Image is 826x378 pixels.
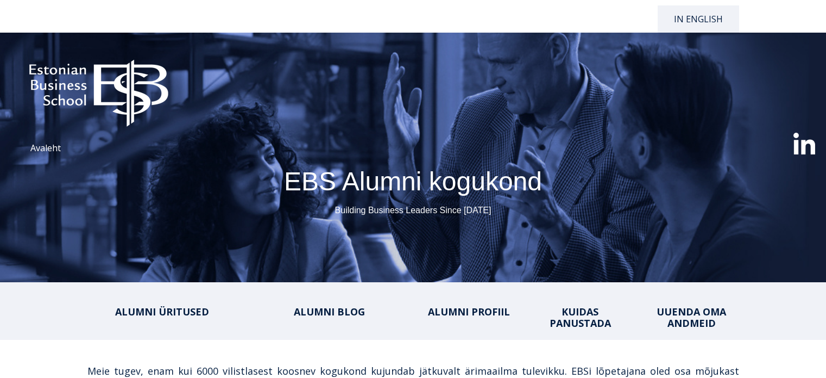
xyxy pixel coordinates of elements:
a: Avaleht [30,142,61,154]
a: UUENDA OMA ANDMEID [657,305,726,330]
a: In English [658,5,739,33]
span: EBS Alumni kogukond [284,167,542,196]
a: KUIDAS PANUSTADA [550,305,611,330]
span: Building Business Leaders Since [DATE] [335,206,491,215]
img: linkedin-xxl [793,133,815,154]
a: ALUMNI ÜRITUSED [115,305,209,318]
img: ebs_logo2016_white-1 [11,44,186,133]
a: ALUMNI BLOG [294,305,365,318]
a: ALUMNI PROFIIL [428,305,510,318]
